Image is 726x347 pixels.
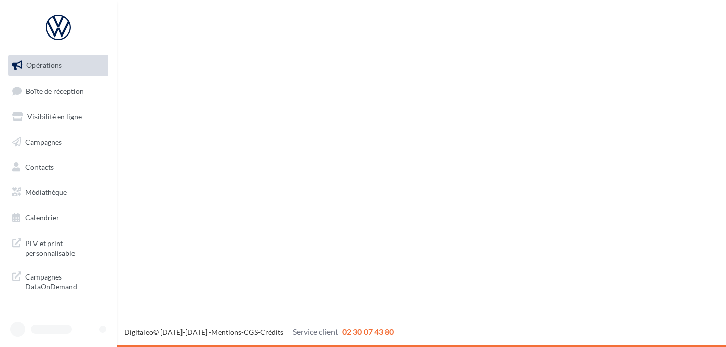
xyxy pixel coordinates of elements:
a: Visibilité en ligne [6,106,111,127]
span: PLV et print personnalisable [25,236,104,258]
span: Visibilité en ligne [27,112,82,121]
a: Contacts [6,157,111,178]
a: Digitaleo [124,328,153,336]
a: CGS [244,328,258,336]
a: Campagnes DataOnDemand [6,266,111,296]
a: Mentions [211,328,241,336]
span: © [DATE]-[DATE] - - - [124,328,394,336]
span: Campagnes DataOnDemand [25,270,104,292]
a: Boîte de réception [6,80,111,102]
a: Calendrier [6,207,111,228]
span: Boîte de réception [26,86,84,95]
span: Opérations [26,61,62,70]
span: Médiathèque [25,188,67,196]
a: Campagnes [6,131,111,153]
span: 02 30 07 43 80 [342,327,394,336]
a: Crédits [260,328,283,336]
a: Médiathèque [6,182,111,203]
a: Opérations [6,55,111,76]
a: PLV et print personnalisable [6,232,111,262]
span: Contacts [25,162,54,171]
span: Service client [293,327,338,336]
span: Campagnes [25,137,62,146]
span: Calendrier [25,213,59,222]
